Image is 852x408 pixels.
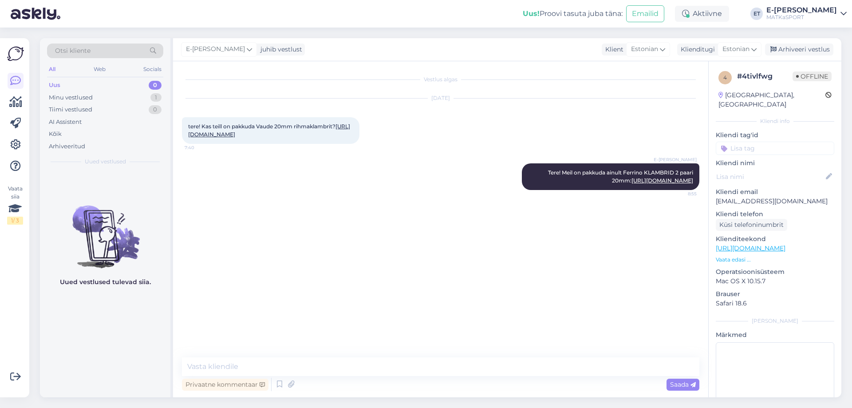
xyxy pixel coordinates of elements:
[716,330,834,340] p: Märkmed
[716,277,834,286] p: Mac OS X 10.15.7
[718,91,825,109] div: [GEOGRAPHIC_DATA], [GEOGRAPHIC_DATA]
[185,144,218,151] span: 7:40
[670,380,696,388] span: Saada
[716,142,834,155] input: Lisa tag
[60,277,151,287] p: Uued vestlused tulevad siia.
[716,317,834,325] div: [PERSON_NAME]
[523,9,540,18] b: Uus!
[716,219,787,231] div: Küsi telefoninumbrit
[631,177,693,184] a: [URL][DOMAIN_NAME]
[182,94,699,102] div: [DATE]
[723,74,727,81] span: 4
[716,299,834,308] p: Safari 18.6
[49,118,82,127] div: AI Assistent
[716,210,834,219] p: Kliendi telefon
[149,105,162,114] div: 0
[7,217,23,225] div: 1 / 3
[47,63,57,75] div: All
[716,131,834,140] p: Kliendi tag'id
[677,45,715,54] div: Klienditugi
[766,7,847,21] a: E-[PERSON_NAME]MATKaSPORT
[716,267,834,277] p: Operatsioonisüsteem
[49,93,93,102] div: Minu vestlused
[766,7,837,14] div: E-[PERSON_NAME]
[716,187,834,197] p: Kliendi email
[548,169,694,184] span: Tere! Meil on pakkuda ainult Ferrino KLAMBRID 2 paari 20mm:
[793,71,832,81] span: Offline
[150,93,162,102] div: 1
[716,256,834,264] p: Vaata edasi ...
[40,190,170,269] img: No chats
[85,158,126,166] span: Uued vestlused
[631,44,658,54] span: Estonian
[716,289,834,299] p: Brauser
[182,75,699,83] div: Vestlus algas
[654,156,697,163] span: E-[PERSON_NAME]
[49,142,85,151] div: Arhiveeritud
[716,234,834,244] p: Klienditeekond
[7,45,24,62] img: Askly Logo
[142,63,163,75] div: Socials
[716,117,834,125] div: Kliendi info
[92,63,107,75] div: Web
[7,185,23,225] div: Vaata siia
[257,45,302,54] div: juhib vestlust
[49,105,92,114] div: Tiimi vestlused
[55,46,91,55] span: Otsi kliente
[765,44,833,55] div: Arhiveeri vestlus
[766,14,837,21] div: MATKaSPORT
[716,197,834,206] p: [EMAIL_ADDRESS][DOMAIN_NAME]
[716,244,785,252] a: [URL][DOMAIN_NAME]
[626,5,664,22] button: Emailid
[188,123,350,138] span: tere! Kas teill on pakkuda Vaude 20mm rihmaklambrit?
[716,158,834,168] p: Kliendi nimi
[149,81,162,90] div: 0
[737,71,793,82] div: # 4tivlfwg
[49,81,60,90] div: Uus
[675,6,729,22] div: Aktiivne
[182,379,268,391] div: Privaatne kommentaar
[602,45,623,54] div: Klient
[722,44,749,54] span: Estonian
[523,8,623,19] div: Proovi tasuta juba täna:
[663,190,697,197] span: 8:55
[49,130,62,139] div: Kõik
[186,44,245,54] span: E-[PERSON_NAME]
[750,8,763,20] div: ET
[716,172,824,182] input: Lisa nimi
